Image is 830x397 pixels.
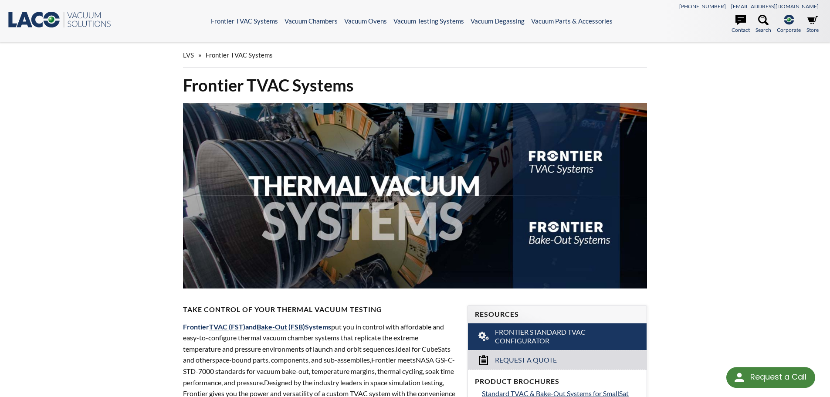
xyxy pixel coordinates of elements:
[183,75,647,96] h1: Frontier TVAC Systems
[531,17,613,25] a: Vacuum Parts & Accessories
[495,356,557,365] span: Request a Quote
[206,51,273,59] span: Frontier TVAC Systems
[212,356,371,364] span: space-bound parts, components, and sub-assemblies,
[396,345,402,353] span: Id
[726,367,815,388] div: Request a Call
[679,3,726,10] a: [PHONE_NUMBER]
[468,323,647,350] a: Frontier Standard TVAC Configurator
[285,17,338,25] a: Vacuum Chambers
[183,305,457,314] h4: Take Control of Your Thermal Vacuum Testing
[209,322,245,331] a: TVAC (FST)
[495,328,621,346] span: Frontier Standard TVAC Configurator
[777,26,801,34] span: Corporate
[475,377,640,386] h4: Product Brochures
[475,310,640,319] h4: Resources
[344,17,387,25] a: Vacuum Ovens
[732,370,746,384] img: round button
[257,322,305,331] a: Bake-Out (FSB)
[183,333,451,364] span: xtreme temperature and pressure environments of launch and orbit sequences. eal for CubeSats and ...
[750,367,806,387] div: Request a Call
[183,322,331,331] span: Frontier and Systems
[183,51,194,59] span: LVS
[183,103,647,288] img: Thermal Vacuum Systems header
[468,350,647,370] a: Request a Quote
[471,17,525,25] a: Vacuum Degassing
[183,43,647,68] div: »
[183,356,455,386] span: NASA GSFC-STD-7000 standards for vacuum bake-out, temperature margins, thermal cycling, soak time...
[393,17,464,25] a: Vacuum Testing Systems
[732,15,750,34] a: Contact
[211,17,278,25] a: Frontier TVAC Systems
[806,15,819,34] a: Store
[731,3,819,10] a: [EMAIL_ADDRESS][DOMAIN_NAME]
[755,15,771,34] a: Search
